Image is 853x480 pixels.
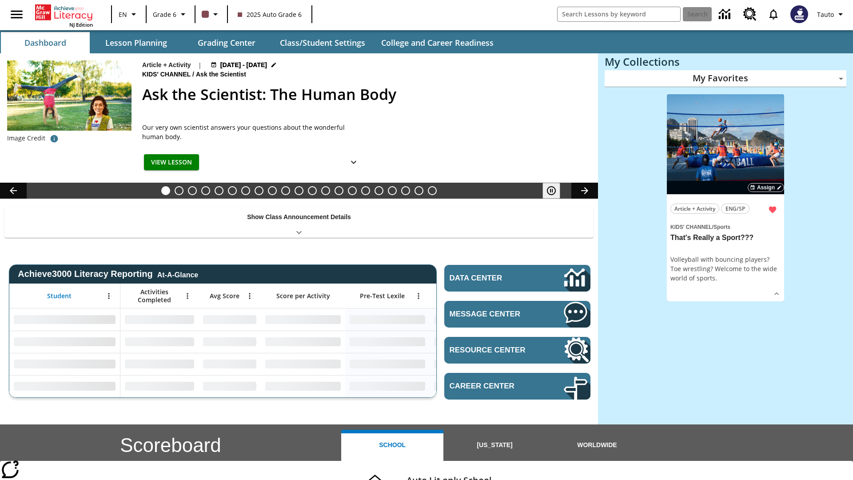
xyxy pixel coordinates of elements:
span: Kids' Channel [142,70,192,80]
button: Grade: Grade 6, Select a grade [149,6,192,22]
a: Data Center [444,265,590,292]
h2: Ask the Scientist: The Human Body [142,83,587,106]
button: Worldwide [546,430,648,461]
button: College and Career Readiness [374,32,501,53]
div: No Data, [199,308,261,331]
h3: That's Really a Sport??? [670,233,781,243]
div: My Favorites [605,70,846,87]
div: At-A-Glance [157,269,198,279]
img: Young girl doing a cartwheel [7,60,132,131]
button: Show Details [345,154,363,171]
span: Grade 6 [153,10,176,19]
button: Slide 20 Point of View [415,186,423,195]
img: Avatar [790,5,808,23]
button: Language: EN, Select a language [115,6,143,22]
span: EN [119,10,127,19]
button: Slide 16 Career Lesson [361,186,370,195]
div: No Data, [430,353,514,375]
span: ENG/SP [725,204,745,213]
div: No Data, [430,331,514,353]
div: No Data, [199,331,261,353]
div: Home [35,3,93,28]
button: Profile/Settings [813,6,849,22]
div: Show Class Announcement Details [4,207,594,238]
span: Ask the Scientist [196,70,248,80]
span: Message Center [450,310,537,319]
button: Assign Choose Dates [748,183,784,192]
span: [DATE] - [DATE] [220,60,267,70]
button: Aug 24 - Aug 24 Choose Dates [209,60,279,70]
button: Slide 10 Solar Power to the People [281,186,290,195]
a: Home [35,4,93,21]
button: [US_STATE] [443,430,546,461]
span: Student [47,292,72,300]
span: Tauto [817,10,834,19]
button: Slide 1 Ask the Scientist: The Human Body [161,186,170,195]
div: No Data, [120,375,199,397]
button: Open Menu [243,289,256,303]
span: Achieve3000 Literacy Reporting [18,269,198,279]
span: 2025 Auto Grade 6 [238,10,302,19]
button: Open side menu [4,1,30,28]
button: View Lesson [144,154,199,171]
span: Kids' Channel [670,224,712,230]
span: Topic: Kids' Channel/Sports [670,222,781,232]
a: Career Center [444,373,590,400]
p: Image Credit [7,134,45,143]
p: Show Class Announcement Details [247,212,351,222]
button: Slide 19 Remembering Justice O'Connor [401,186,410,195]
button: School [341,430,443,461]
button: Slide 12 Fashion Forward in Ancient Rome [308,186,317,195]
button: Lesson carousel, Next [571,183,598,199]
div: No Data, [430,375,514,397]
button: Class/Student Settings [273,32,372,53]
span: Activities Completed [125,288,183,304]
button: Article + Activity [670,204,719,214]
div: No Data, [430,308,514,331]
a: Notifications [762,3,785,26]
button: Slide 2 Strange New Worlds [175,186,183,195]
span: Career Center [450,382,537,391]
div: Volleyball with bouncing players? Toe wrestling? Welcome to the wide world of sports. [670,255,781,283]
button: Slide 17 Cooking Up Native Traditions [375,186,383,195]
span: Assign [757,184,775,192]
a: Resource Center, Will open in new tab [738,2,762,26]
span: | [198,60,202,70]
h3: My Collections [605,56,846,68]
span: NJ Edition [69,21,93,28]
button: Slide 14 Mixed Practice: Citing Evidence [335,186,343,195]
p: Article + Activity [142,60,191,70]
button: Select a new avatar [785,3,813,26]
span: Resource Center [450,346,537,355]
button: Open Menu [412,289,425,303]
button: Open Menu [181,289,194,303]
button: Slide 8 Cars of the Future? [255,186,263,195]
a: Data Center [713,2,738,27]
a: Message Center [444,301,590,328]
button: Slide 21 The Constitution's Balancing Act [428,186,437,195]
button: Slide 9 The Last Homesteaders [268,186,277,195]
div: lesson details [667,94,784,302]
button: Photo credit: Kseniia Vorobeva/Shutterstock [45,131,63,147]
div: No Data, [120,331,199,353]
div: No Data, [120,308,199,331]
span: Sports [713,224,730,230]
span: Pre-Test Lexile [360,292,405,300]
span: / [192,71,194,78]
button: Lesson Planning [92,32,180,53]
button: Slide 3 More S Sounds Like Z [188,186,197,195]
div: No Data, [199,353,261,375]
div: Our very own scientist answers your questions about the wonderful human body. [142,123,364,141]
span: Avg Score [210,292,239,300]
span: / [712,224,713,230]
button: Slide 13 The Invasion of the Free CD [321,186,330,195]
button: Slide 7 Dirty Jobs Kids Had To Do [241,186,250,195]
button: Grading Center [182,32,271,53]
div: No Data, [120,353,199,375]
div: Pause [542,183,569,199]
button: Slide 6 Do You Want Fries With That? [228,186,237,195]
button: ENG/SP [721,204,749,214]
span: Article + Activity [674,204,715,213]
div: No Data, [199,375,261,397]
